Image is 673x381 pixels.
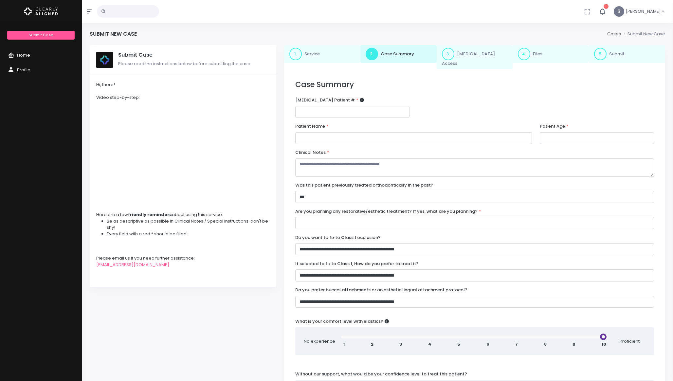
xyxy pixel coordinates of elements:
span: No experience [303,338,336,345]
a: 5.Submit [589,45,665,63]
span: 2 [371,341,373,348]
label: Patient Name [295,123,329,130]
span: S [614,6,624,17]
span: Please read the instructions below before submitting the case. [118,61,251,67]
span: 2. [366,48,378,60]
label: Patient Age [540,123,569,130]
span: 3. [442,48,454,60]
span: 1. [289,48,302,60]
li: Submit New Case [621,31,665,37]
div: Here are a few about using this service: [96,211,270,218]
label: Do you want to fix to Class 1 occlusion? [295,234,381,241]
a: 3.[MEDICAL_DATA] Access [437,45,513,69]
span: Proficient [613,338,646,345]
span: 3 [399,341,402,348]
li: Every field with a red * should be filled. [107,231,270,237]
span: 9 [573,341,575,348]
label: Was this patient previously treated orthodontically in the past? [295,182,433,189]
label: What is your comfort level with elastics? [295,318,389,325]
label: Without our support, what would be your confidence level to treat this patient? [295,371,467,377]
span: 5 [457,341,460,348]
h5: Submit Case [118,52,270,58]
label: Are you planning any restorative/esthetic treatment? If yes, what are you planning? [295,208,481,215]
span: 8 [544,341,547,348]
label: If selected to fix to Class 1, How do you prefer to treat it? [295,261,419,267]
span: Submit Case [29,32,53,38]
span: 4. [518,48,530,60]
span: 1 [343,341,345,348]
span: 10 [602,341,606,348]
label: [MEDICAL_DATA] Patient # [295,97,364,103]
img: Logo Horizontal [24,5,58,18]
a: 1.Service [284,45,360,63]
div: Please email us if you need further assistance: [96,255,270,262]
a: 2.Case Summary [360,45,437,63]
label: Clinical Notes [295,149,329,156]
span: 7 [515,341,518,348]
a: [EMAIL_ADDRESS][DOMAIN_NAME] [96,262,169,268]
label: Do you prefer buccal attachments or an esthetic lingual attachment protocol? [295,287,467,293]
h3: Case Summary [295,80,654,89]
a: 4.Files [513,45,589,63]
a: Cases [607,31,621,37]
a: Submit Case [7,31,74,40]
span: 1 [604,4,609,9]
span: 6 [486,341,489,348]
span: Profile [17,67,30,73]
span: 5. [594,48,607,60]
div: Video step-by-step: [96,94,270,101]
span: 4 [428,341,431,348]
li: Be as descriptive as possible in Clinical Notes / Special Instructions: don't be shy! [107,218,270,231]
strong: friendly reminders [128,211,172,218]
span: [PERSON_NAME] [626,8,661,15]
h4: Submit New Case [90,31,137,37]
div: Hi, there! [96,82,270,88]
span: Home [17,52,30,58]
